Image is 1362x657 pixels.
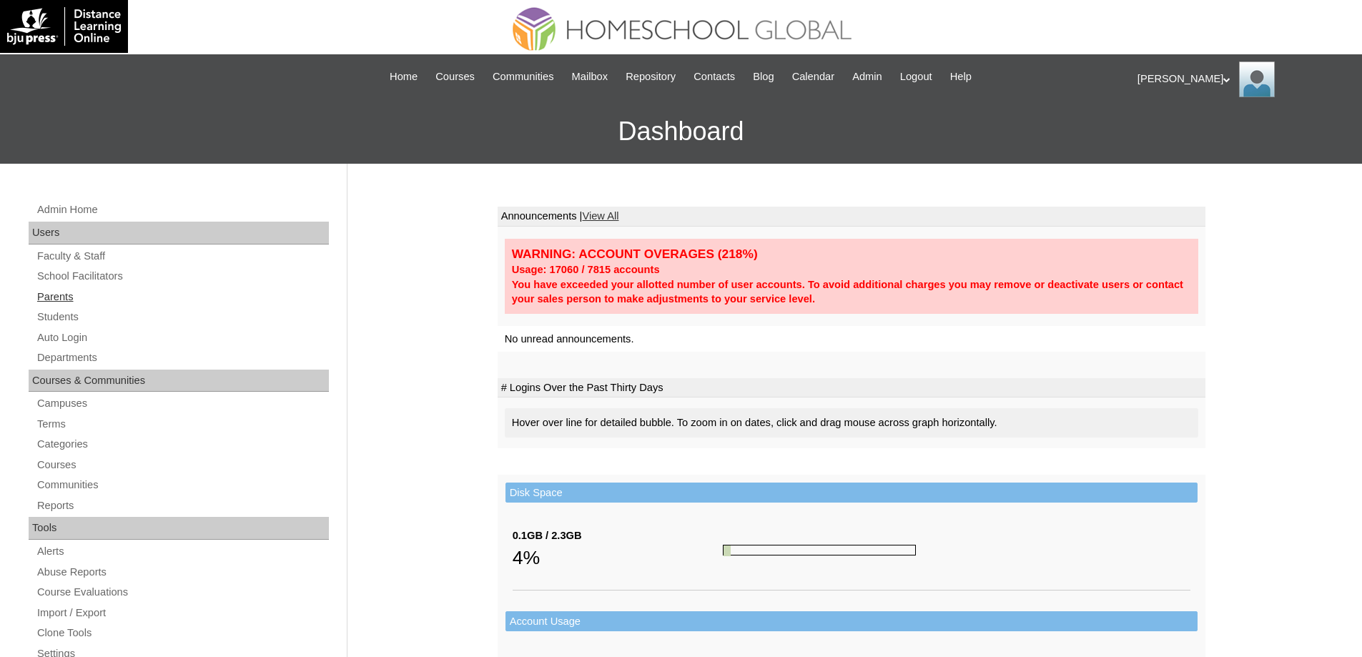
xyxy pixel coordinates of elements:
[493,69,554,85] span: Communities
[36,624,329,642] a: Clone Tools
[428,69,482,85] a: Courses
[36,456,329,474] a: Courses
[36,308,329,326] a: Students
[36,415,329,433] a: Terms
[36,201,329,219] a: Admin Home
[746,69,781,85] a: Blog
[513,543,723,572] div: 4%
[36,563,329,581] a: Abuse Reports
[36,288,329,306] a: Parents
[36,583,329,601] a: Course Evaluations
[36,395,329,413] a: Campuses
[1138,61,1348,97] div: [PERSON_NAME]
[845,69,889,85] a: Admin
[852,69,882,85] span: Admin
[498,326,1205,352] td: No unread announcements.
[1239,61,1275,97] img: Ariane Ebuen
[390,69,418,85] span: Home
[893,69,939,85] a: Logout
[505,408,1198,438] div: Hover over line for detailed bubble. To zoom in on dates, click and drag mouse across graph horiz...
[572,69,608,85] span: Mailbox
[7,7,121,46] img: logo-white.png
[36,476,329,494] a: Communities
[582,210,618,222] a: View All
[792,69,834,85] span: Calendar
[498,207,1205,227] td: Announcements |
[943,69,979,85] a: Help
[950,69,972,85] span: Help
[694,69,735,85] span: Contacts
[505,483,1198,503] td: Disk Space
[36,349,329,367] a: Departments
[513,528,723,543] div: 0.1GB / 2.3GB
[29,222,329,244] div: Users
[7,99,1355,164] h3: Dashboard
[29,370,329,392] div: Courses & Communities
[512,264,660,275] strong: Usage: 17060 / 7815 accounts
[36,329,329,347] a: Auto Login
[505,611,1198,632] td: Account Usage
[512,246,1191,262] div: WARNING: ACCOUNT OVERAGES (218%)
[686,69,742,85] a: Contacts
[36,543,329,560] a: Alerts
[900,69,932,85] span: Logout
[36,247,329,265] a: Faculty & Staff
[753,69,774,85] span: Blog
[485,69,561,85] a: Communities
[36,604,329,622] a: Import / Export
[36,435,329,453] a: Categories
[36,267,329,285] a: School Facilitators
[498,378,1205,398] td: # Logins Over the Past Thirty Days
[618,69,683,85] a: Repository
[512,277,1191,307] div: You have exceeded your allotted number of user accounts. To avoid additional charges you may remo...
[435,69,475,85] span: Courses
[29,517,329,540] div: Tools
[383,69,425,85] a: Home
[565,69,616,85] a: Mailbox
[626,69,676,85] span: Repository
[36,497,329,515] a: Reports
[785,69,842,85] a: Calendar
